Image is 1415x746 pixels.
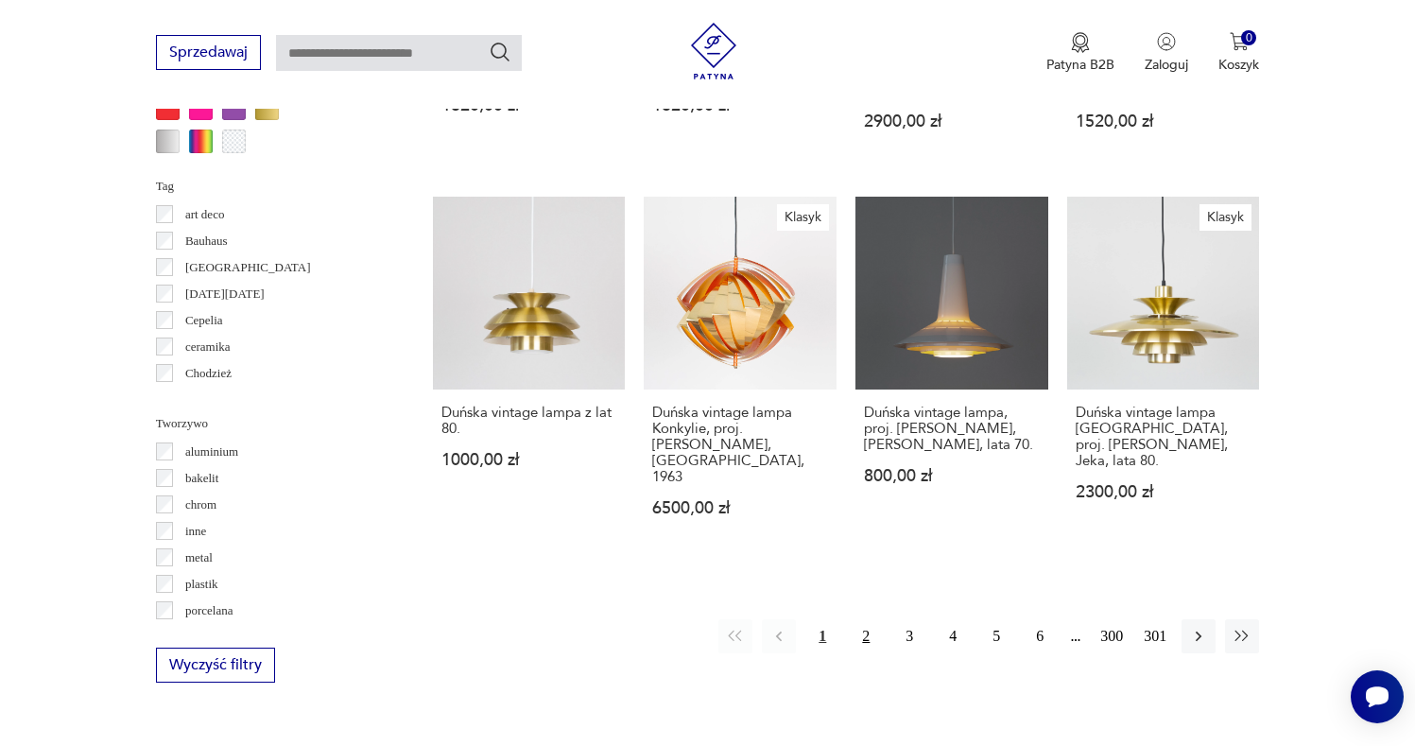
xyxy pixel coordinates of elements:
[855,197,1048,553] a: Duńska vintage lampa, proj. Bent Karlby, Schroder Kemi, lata 70.Duńska vintage lampa, proj. [PERS...
[1138,619,1172,653] button: 301
[185,627,223,648] p: porcelit
[652,405,828,485] h3: Duńska vintage lampa Konkylie, proj. [PERSON_NAME], [GEOGRAPHIC_DATA], 1963
[185,231,228,252] p: Bauhaus
[1076,405,1251,469] h3: Duńska vintage lampa [GEOGRAPHIC_DATA], proj. [PERSON_NAME], Jeka, lata 80.
[1351,670,1404,723] iframe: Smartsupp widget button
[644,197,837,553] a: KlasykDuńska vintage lampa Konkylie, proj. Louis Weisdorf, Lyfa, 1963Duńska vintage lampa Konkyli...
[156,176,388,197] p: Tag
[156,35,261,70] button: Sprzedawaj
[185,521,206,542] p: inne
[156,413,388,434] p: Tworzywo
[185,574,218,595] p: plastik
[185,284,265,304] p: [DATE][DATE]
[441,97,617,113] p: 1820,00 zł
[864,113,1040,130] p: 2900,00 zł
[805,619,839,653] button: 1
[1241,30,1257,46] div: 0
[652,97,828,113] p: 1820,00 zł
[1218,56,1259,74] p: Koszyk
[1230,32,1249,51] img: Ikona koszyka
[185,390,231,410] p: Ćmielów
[185,468,218,489] p: bakelit
[1076,113,1251,130] p: 1520,00 zł
[185,363,232,384] p: Chodzież
[1023,619,1057,653] button: 6
[185,600,233,621] p: porcelana
[441,405,617,437] h3: Duńska vintage lampa z lat 80.
[979,619,1013,653] button: 5
[1071,32,1090,53] img: Ikona medalu
[185,257,311,278] p: [GEOGRAPHIC_DATA]
[685,23,742,79] img: Patyna - sklep z meblami i dekoracjami vintage
[1046,56,1114,74] p: Patyna B2B
[185,547,213,568] p: metal
[936,619,970,653] button: 4
[864,405,1040,453] h3: Duńska vintage lampa, proj. [PERSON_NAME], [PERSON_NAME], lata 70.
[185,337,231,357] p: ceramika
[185,494,216,515] p: chrom
[864,468,1040,484] p: 800,00 zł
[1095,619,1129,653] button: 300
[433,197,626,553] a: Duńska vintage lampa z lat 80.Duńska vintage lampa z lat 80.1000,00 zł
[1046,32,1114,74] a: Ikona medaluPatyna B2B
[185,442,238,462] p: aluminium
[892,619,926,653] button: 3
[441,452,617,468] p: 1000,00 zł
[1145,56,1188,74] p: Zaloguj
[185,310,223,331] p: Cepelia
[1218,32,1259,74] button: 0Koszyk
[1157,32,1176,51] img: Ikonka użytkownika
[1145,32,1188,74] button: Zaloguj
[1046,32,1114,74] button: Patyna B2B
[185,204,225,225] p: art deco
[156,47,261,61] a: Sprzedawaj
[652,500,828,516] p: 6500,00 zł
[1067,197,1260,553] a: KlasykDuńska vintage lampa Verona, proj. Kurt Wiborg, Jeka, lata 80.Duńska vintage lampa [GEOGRAP...
[1076,484,1251,500] p: 2300,00 zł
[156,648,275,683] button: Wyczyść filtry
[489,41,511,63] button: Szukaj
[849,619,883,653] button: 2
